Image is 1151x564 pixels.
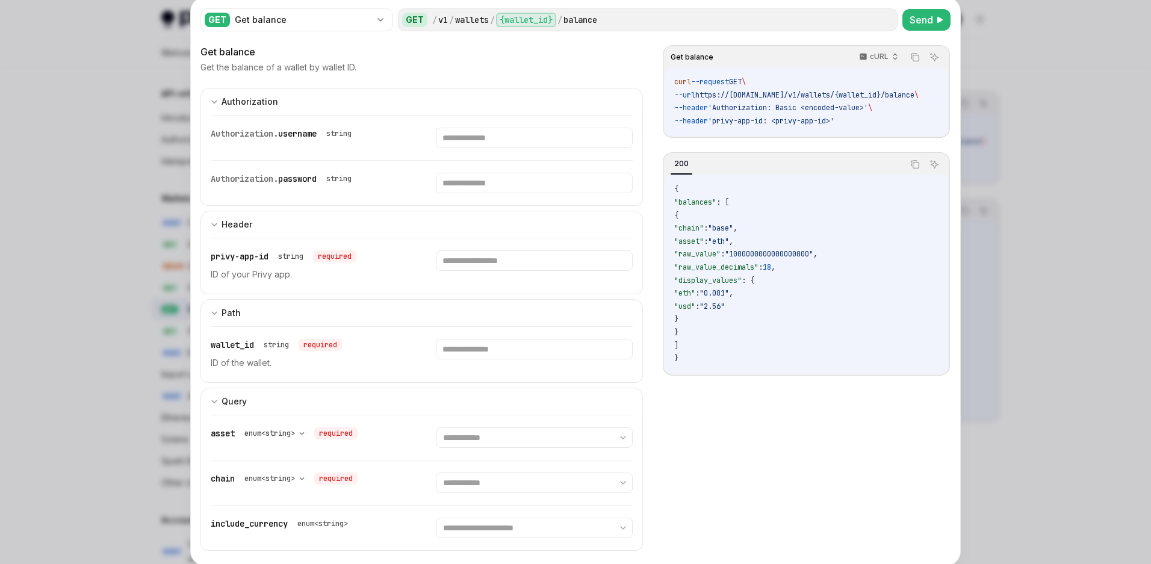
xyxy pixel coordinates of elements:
button: expand input section [200,88,643,115]
span: https://[DOMAIN_NAME]/v1/wallets/{wallet_id}/balance [695,90,914,100]
div: / [490,14,495,26]
span: "0.001" [700,288,729,298]
div: Query [222,394,247,409]
span: "raw_value" [674,249,721,259]
span: Send [910,13,933,27]
div: {wallet_id} [496,13,556,27]
span: "balances" [674,197,716,207]
span: } [674,314,678,324]
button: GETGet balance [200,7,393,33]
span: "1000000000000000000" [725,249,813,259]
span: "display_values" [674,276,742,285]
div: wallets [455,14,489,26]
span: , [771,262,775,272]
span: { [674,184,678,194]
span: } [674,353,678,363]
div: GET [205,13,230,27]
p: Get the balance of a wallet by wallet ID. [200,61,356,73]
span: : [759,262,763,272]
div: string [264,340,289,350]
div: balance [563,14,597,26]
div: Get balance [200,45,643,59]
span: , [813,249,817,259]
div: privy-app-id [211,250,356,262]
div: string [326,129,352,138]
div: chain [211,473,358,485]
span: "usd" [674,302,695,311]
div: required [299,339,342,351]
div: required [314,427,358,439]
div: wallet_id [211,339,342,351]
button: Copy the contents from the code block [907,49,923,65]
div: required [314,473,358,485]
button: expand input section [200,211,643,238]
p: ID of your Privy app. [211,267,407,282]
div: Authorization.password [211,173,356,185]
div: GET [402,13,427,27]
span: : [695,288,700,298]
button: cURL [852,47,904,67]
span: "2.56" [700,302,725,311]
div: Path [222,306,241,320]
span: : [ [716,197,729,207]
span: Authorization. [211,128,278,139]
button: expand input section [200,299,643,326]
p: cURL [870,52,889,61]
button: Ask AI [926,156,942,172]
span: "base" [708,223,733,233]
span: --url [674,90,695,100]
div: / [557,14,562,26]
div: required [313,250,356,262]
span: } [674,327,678,337]
span: privy-app-id [211,251,268,262]
div: asset [211,427,358,439]
span: asset [211,428,235,439]
span: : [704,223,708,233]
span: "eth" [708,237,729,246]
span: GET [729,77,742,87]
button: Send [902,9,951,31]
div: Get balance [235,14,371,26]
span: 'Authorization: Basic <encoded-value>' [708,103,868,113]
span: --header [674,116,708,126]
span: curl [674,77,691,87]
span: password [278,173,317,184]
div: v1 [438,14,448,26]
div: / [432,14,437,26]
span: --request [691,77,729,87]
div: include_currency [211,518,353,530]
span: "chain" [674,223,704,233]
div: Header [222,217,252,232]
span: : [695,302,700,311]
div: enum<string> [297,519,348,528]
span: \ [868,103,872,113]
div: Authorization [222,95,278,109]
span: wallet_id [211,339,254,350]
div: / [449,14,454,26]
button: expand input section [200,388,643,415]
span: chain [211,473,235,484]
span: username [278,128,317,139]
div: Authorization.username [211,128,356,140]
span: --header [674,103,708,113]
span: "raw_value_decimals" [674,262,759,272]
p: ID of the wallet. [211,356,407,370]
span: Authorization. [211,173,278,184]
span: "eth" [674,288,695,298]
span: , [729,288,733,298]
button: Ask AI [926,49,942,65]
span: : [704,237,708,246]
div: string [326,174,352,184]
span: Get balance [671,52,713,62]
span: , [729,237,733,246]
div: string [278,252,303,261]
span: include_currency [211,518,288,529]
span: \ [742,77,746,87]
span: "asset" [674,237,704,246]
span: : { [742,276,754,285]
span: { [674,211,678,220]
div: 200 [671,156,692,171]
span: \ [914,90,919,100]
span: 'privy-app-id: <privy-app-id>' [708,116,834,126]
span: , [733,223,737,233]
